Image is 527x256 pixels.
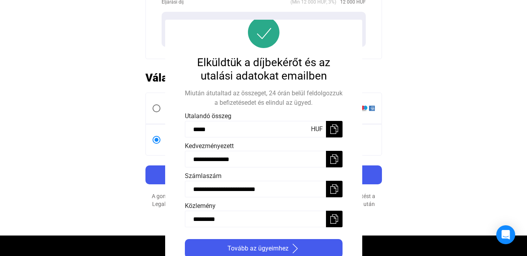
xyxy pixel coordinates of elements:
span: Tovább az ügyeimhez [227,244,289,253]
img: copy-white.svg [330,154,339,164]
img: success-icon [248,17,279,48]
span: Utalandó összeg [185,112,231,120]
img: arrow-right-white [291,244,300,253]
div: Miután átutaltad az összeget, 24 órán belül feldolgozzuk a befizetésedet és elindul az ügyed. [185,89,343,108]
span: Számlaszám [185,172,222,180]
img: copy-white.svg [330,214,339,224]
img: copy-white.svg [330,124,339,134]
div: Elküldtük a díjbekérőt és az utalási adatokat emailben [185,56,343,83]
img: copy-white.svg [330,184,339,194]
div: Open Intercom Messenger [496,225,515,244]
div: A gomb megnyomásával még nem fizet, hanem átírányítjuk egy fizetési felületre. A fizetést a Legal... [145,192,382,216]
h2: Válasszon fizetési módot [145,71,382,85]
span: Közlemény [185,202,216,210]
span: Kedvezményezett [185,142,234,150]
